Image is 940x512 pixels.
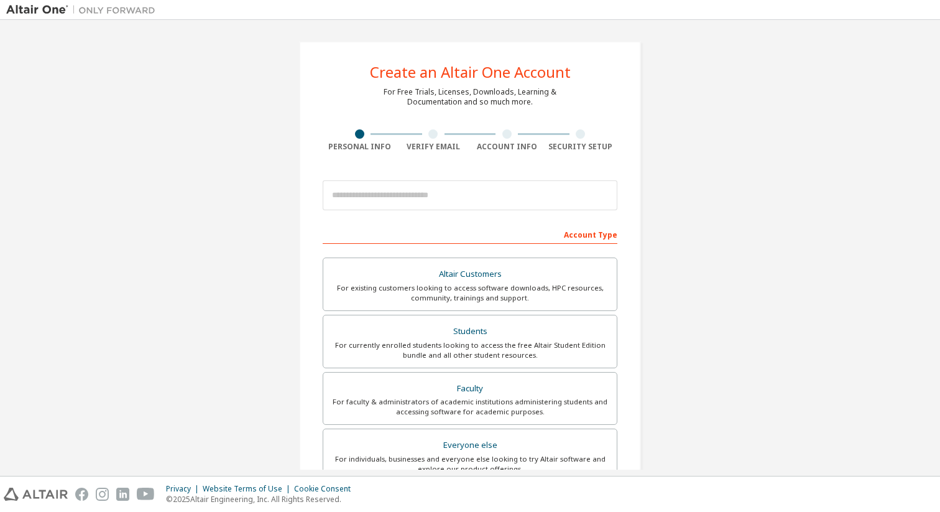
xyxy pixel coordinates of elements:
div: Verify Email [397,142,471,152]
div: For individuals, businesses and everyone else looking to try Altair software and explore our prod... [331,454,609,474]
div: Everyone else [331,437,609,454]
div: Personal Info [323,142,397,152]
div: Cookie Consent [294,484,358,494]
div: Privacy [166,484,203,494]
div: For Free Trials, Licenses, Downloads, Learning & Documentation and so much more. [384,87,556,107]
img: altair_logo.svg [4,488,68,501]
div: Create an Altair One Account [370,65,571,80]
div: Account Type [323,224,617,244]
div: Altair Customers [331,266,609,283]
div: For faculty & administrators of academic institutions administering students and accessing softwa... [331,397,609,417]
p: © 2025 Altair Engineering, Inc. All Rights Reserved. [166,494,358,505]
div: Students [331,323,609,340]
img: youtube.svg [137,488,155,501]
img: instagram.svg [96,488,109,501]
div: For existing customers looking to access software downloads, HPC resources, community, trainings ... [331,283,609,303]
img: linkedin.svg [116,488,129,501]
img: facebook.svg [75,488,88,501]
div: Faculty [331,380,609,398]
div: Account Info [470,142,544,152]
div: For currently enrolled students looking to access the free Altair Student Edition bundle and all ... [331,340,609,360]
div: Website Terms of Use [203,484,294,494]
img: Altair One [6,4,162,16]
div: Security Setup [544,142,618,152]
